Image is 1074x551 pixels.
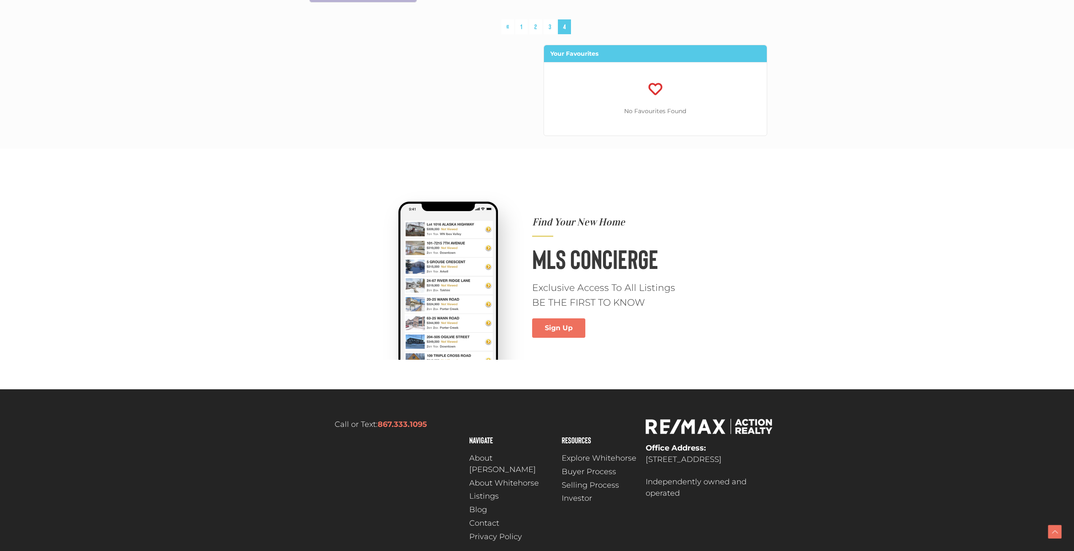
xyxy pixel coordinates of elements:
a: « [501,19,514,34]
span: Investor [562,493,592,504]
h2: MLS Concierge [532,245,691,272]
a: 3 [544,19,556,34]
span: Listings [469,491,499,502]
p: No Favourites Found [544,106,767,117]
span: Contact [469,518,499,529]
a: 2 [529,19,542,34]
a: Explore Whitehorse [562,453,637,464]
a: About Whitehorse [469,478,553,489]
strong: Office Address: [646,443,706,453]
span: 4 [558,19,571,34]
a: 867.333.1095 [378,420,427,429]
a: Blog [469,504,553,516]
a: Buyer Process [562,466,637,478]
h4: Resources [562,436,637,444]
a: Investor [562,493,637,504]
span: Sign Up [545,325,573,331]
span: About Whitehorse [469,478,539,489]
a: Sign Up [532,318,585,338]
a: Listings [469,491,553,502]
span: Selling Process [562,480,619,491]
span: Buyer Process [562,466,616,478]
a: Privacy Policy [469,531,553,543]
strong: Your Favourites [550,50,598,57]
a: Contact [469,518,553,529]
span: Explore Whitehorse [562,453,636,464]
a: About [PERSON_NAME] [469,453,553,475]
a: Selling Process [562,480,637,491]
a: 1 [515,19,528,34]
h4: Find Your New Home [532,217,691,227]
span: Blog [469,504,487,516]
h4: Navigate [469,436,553,444]
p: [STREET_ADDRESS] Independently owned and operated [646,442,773,499]
p: Call or Text: [301,419,461,430]
p: Exclusive Access To All Listings BE THE FIRST TO KNOW [532,280,691,310]
span: Privacy Policy [469,531,522,543]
